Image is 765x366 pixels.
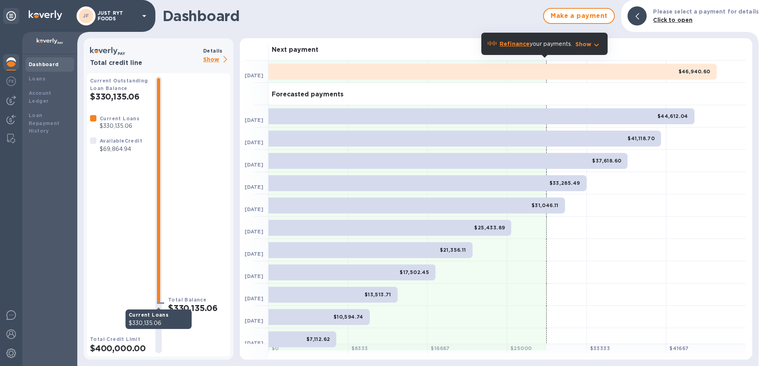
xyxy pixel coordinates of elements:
[90,59,200,67] h3: Total credit line
[245,229,263,235] b: [DATE]
[168,303,227,313] h2: $330,135.06
[306,336,330,342] b: $7,112.62
[669,345,688,351] b: $ 41667
[29,61,59,67] b: Dashboard
[245,206,263,212] b: [DATE]
[440,247,466,253] b: $21,356.11
[245,184,263,190] b: [DATE]
[100,145,142,153] p: $69,864.94
[29,76,45,82] b: Loans
[245,117,263,123] b: [DATE]
[203,55,230,65] p: Show
[400,269,429,275] b: $17,502.45
[500,40,572,48] p: your payments.
[657,113,688,119] b: $44,612.04
[272,46,318,54] h3: Next payment
[245,296,263,301] b: [DATE]
[679,69,710,74] b: $46,940.60
[245,273,263,279] b: [DATE]
[474,225,505,231] b: $25,433.89
[90,336,140,342] b: Total Credit Limit
[100,122,139,130] p: $330,135.06
[3,8,19,24] div: Unpin categories
[333,314,363,320] b: $10,594.74
[575,40,601,48] button: Show
[90,92,149,102] h2: $330,135.06
[98,10,137,22] p: JUST RYT FOODS
[549,180,580,186] b: $33,285.49
[90,343,149,353] h2: $400,000.00
[29,10,62,20] img: Logo
[100,138,142,144] b: Available Credit
[245,162,263,168] b: [DATE]
[168,297,206,303] b: Total Balance
[90,78,148,91] b: Current Outstanding Loan Balance
[203,48,223,54] b: Details
[29,90,51,104] b: Account Ledger
[83,13,89,19] b: JF
[653,17,692,23] b: Click to open
[29,112,60,134] b: Loan Repayment History
[245,251,263,257] b: [DATE]
[628,135,655,141] b: $41,118.70
[245,340,263,346] b: [DATE]
[592,158,621,164] b: $37,618.60
[590,345,610,351] b: $ 33333
[500,41,530,47] b: Refinance
[245,318,263,324] b: [DATE]
[6,76,16,86] img: Foreign exchange
[245,72,263,78] b: [DATE]
[653,8,759,15] b: Please select a payment for details
[245,139,263,145] b: [DATE]
[532,202,559,208] b: $31,046.11
[272,91,343,98] h3: Forecasted payments
[100,115,139,121] b: Current Loans
[575,40,592,48] p: Show
[163,8,539,24] h1: Dashboard
[550,11,608,21] span: Make a payment
[543,8,615,24] button: Make a payment
[365,292,391,297] b: $13,513.71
